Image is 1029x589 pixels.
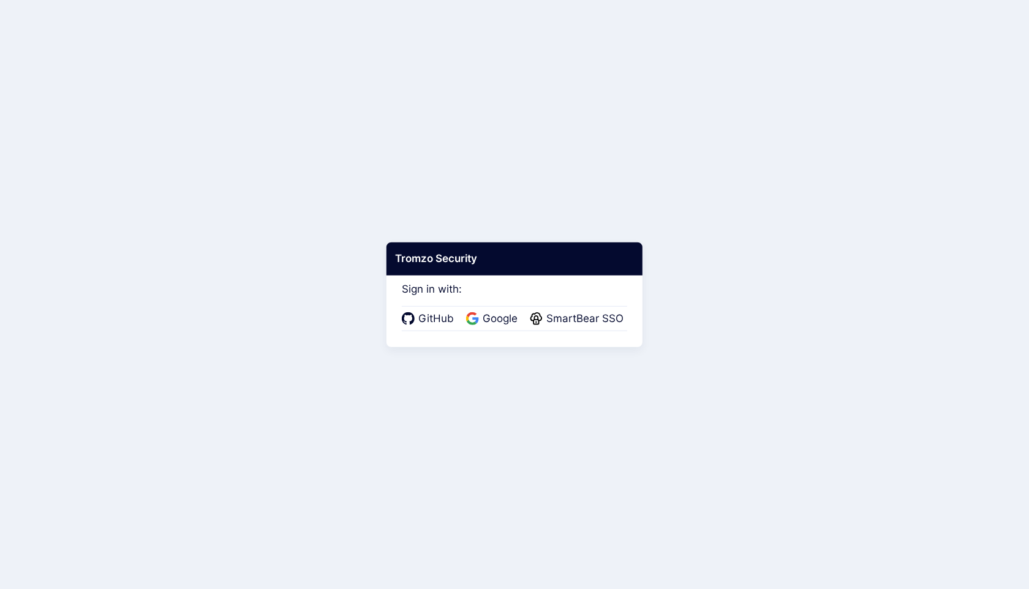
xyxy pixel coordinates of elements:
a: SmartBear SSO [530,311,627,327]
a: GitHub [402,311,458,327]
span: Google [479,311,521,327]
div: Tromzo Security [386,242,643,276]
span: SmartBear SSO [543,311,627,327]
div: Sign in with: [402,266,627,331]
span: GitHub [415,311,458,327]
a: Google [466,311,521,327]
